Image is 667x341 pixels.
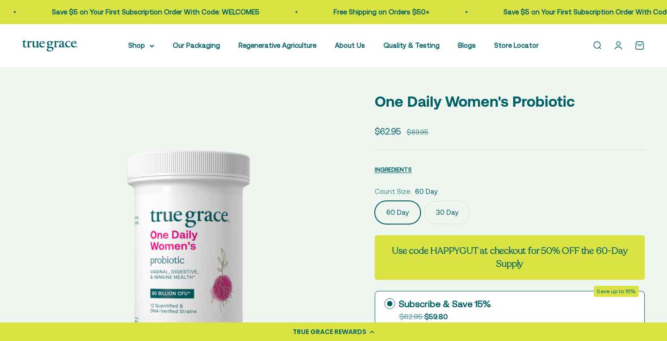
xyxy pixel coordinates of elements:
strong: Use code HAPPYGUT at checkout for 50% OFF the 60-Day Supply [392,244,628,270]
span: 60 Day [415,186,438,197]
a: Free Shipping on Orders $50+ [333,8,429,16]
p: Save $5 on Your First Subscription Order With Code: WELCOME5 [51,6,259,18]
a: About Us [335,41,365,49]
span: INGREDIENTS [375,166,412,173]
p: One Daily Women's Probiotic [375,90,645,113]
a: Our Packaging [173,41,220,49]
sale-price: $62.95 [375,124,401,138]
div: TRUE GRACE REWARDS [293,327,366,337]
legend: Count Size: [375,186,411,197]
a: Regenerative Agriculture [239,41,316,49]
summary: Shop [128,40,154,51]
compare-at-price: $69.95 [407,127,428,138]
a: Blogs [458,41,476,49]
a: Quality & Testing [384,41,440,49]
button: INGREDIENTS [375,164,412,175]
a: Store Locator [494,41,539,49]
